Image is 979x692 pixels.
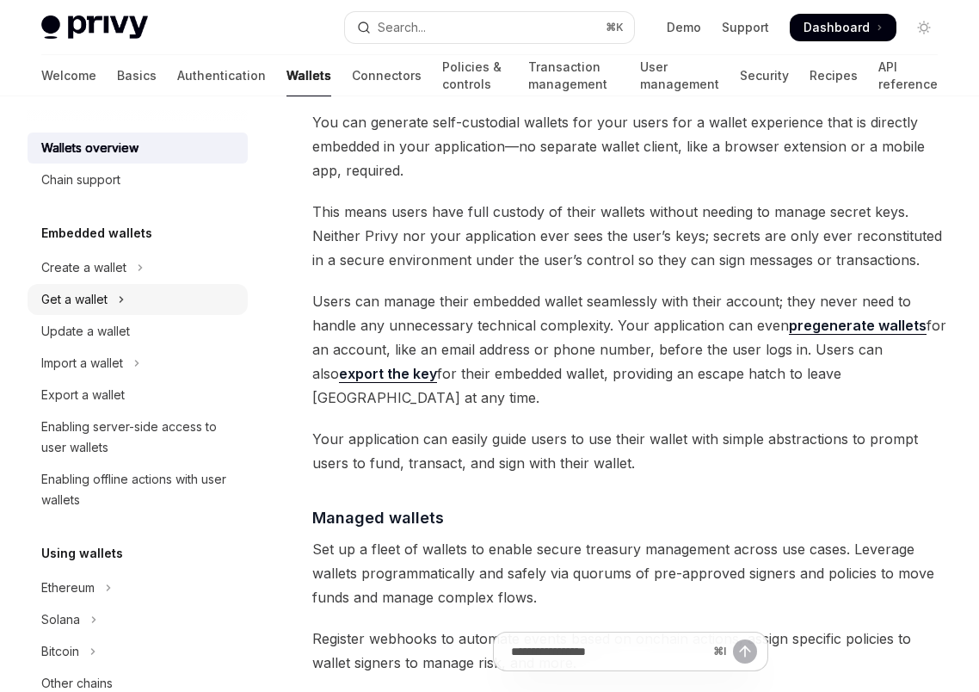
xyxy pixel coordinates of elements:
button: Send message [733,639,757,664]
a: Connectors [352,55,422,96]
a: API reference [878,55,938,96]
button: Toggle Get a wallet section [28,284,248,315]
img: light logo [41,15,148,40]
a: Chain support [28,164,248,195]
div: Import a wallet [41,353,123,374]
div: Get a wallet [41,289,108,310]
span: Dashboard [804,19,870,36]
button: Toggle Import a wallet section [28,348,248,379]
a: Dashboard [790,14,896,41]
a: Recipes [810,55,858,96]
a: Transaction management [528,55,619,96]
div: Wallets overview [41,138,139,158]
div: Bitcoin [41,641,79,662]
div: Update a wallet [41,321,130,342]
a: Enabling server-side access to user wallets [28,411,248,463]
a: User management [640,55,719,96]
div: Search... [378,17,426,38]
button: Open search [345,12,635,43]
button: Toggle Create a wallet section [28,252,248,283]
button: Toggle Solana section [28,604,248,635]
button: Toggle Bitcoin section [28,636,248,667]
a: Basics [117,55,157,96]
a: pregenerate wallets [789,317,927,335]
h5: Using wallets [41,543,123,564]
span: Managed wallets [312,506,444,529]
a: Export a wallet [28,380,248,411]
a: Wallets [286,55,331,96]
div: Ethereum [41,578,95,598]
h5: Embedded wallets [41,223,152,244]
a: Update a wallet [28,316,248,347]
div: Enabling server-side access to user wallets [41,417,237,458]
a: Wallets overview [28,133,248,164]
a: Support [722,19,769,36]
div: Enabling offline actions with user wallets [41,469,237,510]
button: Toggle dark mode [910,14,938,41]
span: You can generate self-custodial wallets for your users for a wallet experience that is directly e... [312,110,948,182]
a: Security [740,55,789,96]
span: Set up a fleet of wallets to enable secure treasury management across use cases. Leverage wallets... [312,537,948,609]
div: Solana [41,609,80,630]
span: Register webhooks to automate events based on onchain actions, assign specific policies to wallet... [312,627,948,675]
a: Policies & controls [442,55,508,96]
input: Ask a question... [511,633,706,670]
button: Toggle Ethereum section [28,572,248,603]
span: Your application can easily guide users to use their wallet with simple abstractions to prompt us... [312,427,948,475]
a: Demo [667,19,701,36]
span: ⌘ K [606,21,624,34]
span: This means users have full custody of their wallets without needing to manage secret keys. Neithe... [312,200,948,272]
div: Export a wallet [41,385,125,405]
a: Welcome [41,55,96,96]
div: Create a wallet [41,257,126,278]
span: Users can manage their embedded wallet seamlessly with their account; they never need to handle a... [312,289,948,410]
a: Enabling offline actions with user wallets [28,464,248,516]
a: export the key [339,365,437,383]
a: Authentication [177,55,266,96]
div: Chain support [41,170,120,190]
